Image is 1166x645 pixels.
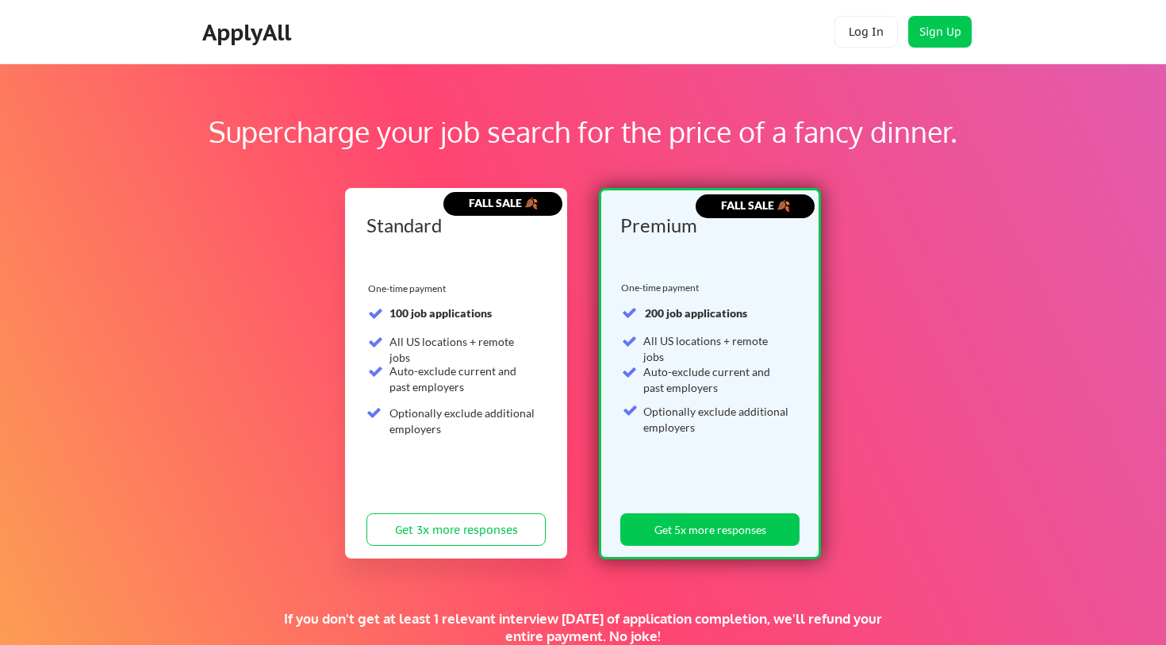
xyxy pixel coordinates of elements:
[643,333,790,364] div: All US locations + remote jobs
[389,405,536,436] div: Optionally exclude additional employers
[368,282,451,295] div: One-time payment
[834,16,898,48] button: Log In
[389,363,536,394] div: Auto-exclude current and past employers
[643,404,790,435] div: Optionally exclude additional employers
[645,306,747,320] strong: 200 job applications
[389,306,492,320] strong: 100 job applications
[202,19,296,46] div: ApplyAll
[620,513,800,546] button: Get 5x more responses
[275,610,891,645] div: If you don't get at least 1 relevant interview [DATE] of application completion, we'll refund you...
[469,196,538,209] strong: FALL SALE 🍂
[908,16,972,48] button: Sign Up
[621,282,704,294] div: One-time payment
[366,216,540,235] div: Standard
[389,334,536,365] div: All US locations + remote jobs
[102,110,1064,153] div: Supercharge your job search for the price of a fancy dinner.
[721,198,790,212] strong: FALL SALE 🍂
[643,364,790,395] div: Auto-exclude current and past employers
[366,513,546,546] button: Get 3x more responses
[620,216,794,235] div: Premium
